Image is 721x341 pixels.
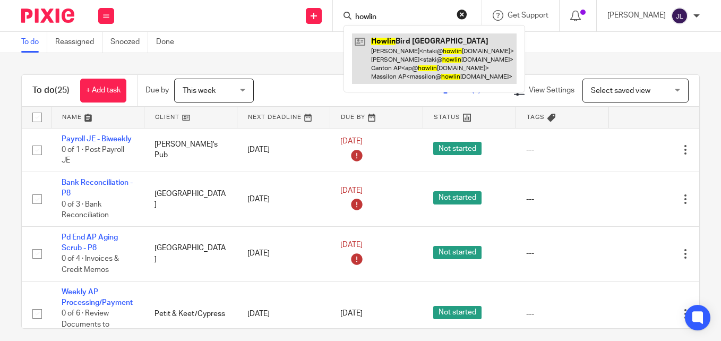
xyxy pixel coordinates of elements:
[354,13,450,22] input: Search
[62,234,118,252] a: Pd End AP Aging Scrub - P8
[527,114,545,120] span: Tags
[62,179,133,197] a: Bank Reconciliation - P8
[526,194,598,204] div: ---
[340,242,363,249] span: [DATE]
[433,306,482,319] span: Not started
[80,79,126,103] a: + Add task
[433,191,482,204] span: Not started
[144,226,237,281] td: [GEOGRAPHIC_DATA]
[237,226,330,281] td: [DATE]
[145,85,169,96] p: Due by
[237,128,330,172] td: [DATE]
[237,172,330,226] td: [DATE]
[62,201,109,219] span: 0 of 3 · Bank Reconciliation
[32,85,70,96] h1: To do
[526,309,598,319] div: ---
[526,144,598,155] div: ---
[55,86,70,95] span: (25)
[433,246,482,259] span: Not started
[433,142,482,155] span: Not started
[529,87,574,94] span: View Settings
[21,8,74,23] img: Pixie
[21,32,47,53] a: To do
[55,32,102,53] a: Reassigned
[671,7,688,24] img: svg%3E
[62,135,132,143] a: Payroll JE - Biweekly
[110,32,148,53] a: Snoozed
[591,87,650,95] span: Select saved view
[62,255,119,274] span: 0 of 4 · Invoices & Credit Memos
[340,187,363,194] span: [DATE]
[526,248,598,259] div: ---
[457,9,467,20] button: Clear
[607,10,666,21] p: [PERSON_NAME]
[144,172,237,226] td: [GEOGRAPHIC_DATA]
[508,12,548,19] span: Get Support
[144,128,237,172] td: [PERSON_NAME]'s Pub
[62,288,133,306] a: Weekly AP Processing/Payment
[62,146,124,165] span: 0 of 1 · Post Payroll JE
[340,138,363,145] span: [DATE]
[62,310,109,339] span: 0 of 6 · Review Documents to Process
[183,87,216,95] span: This week
[156,32,182,53] a: Done
[340,310,363,318] span: [DATE]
